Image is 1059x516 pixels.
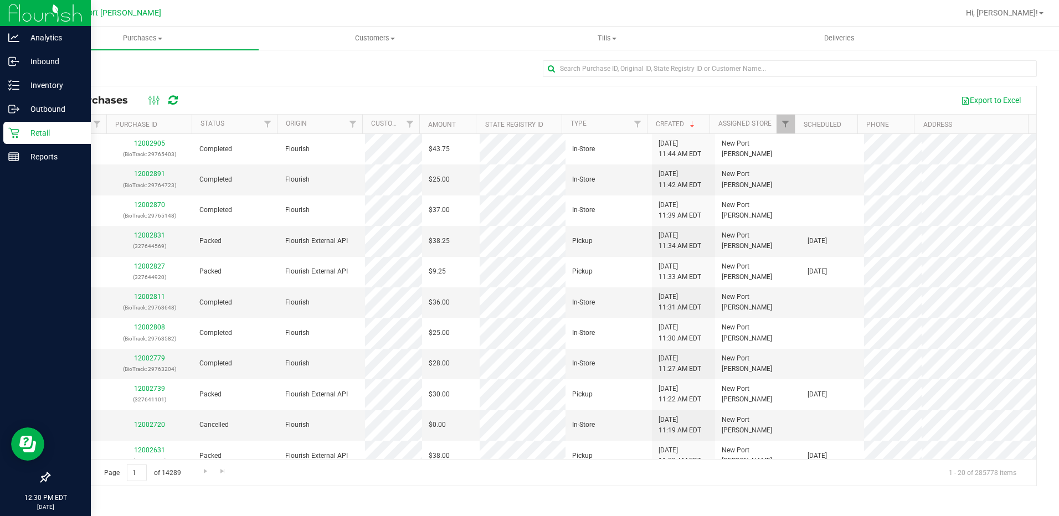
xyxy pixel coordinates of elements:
[199,174,232,185] span: Completed
[114,364,186,374] p: (BioTrack: 29763204)
[199,205,232,215] span: Completed
[722,169,794,190] span: New Port [PERSON_NAME]
[722,322,794,343] span: New Port [PERSON_NAME]
[659,384,701,405] span: [DATE] 11:22 AM EDT
[285,266,348,277] span: Flourish External API
[199,266,222,277] span: Packed
[19,55,86,68] p: Inbound
[572,266,593,277] span: Pickup
[19,102,86,116] p: Outbound
[429,236,450,246] span: $38.25
[8,104,19,115] inline-svg: Outbound
[199,297,232,308] span: Completed
[722,445,794,466] span: New Port [PERSON_NAME]
[429,144,450,154] span: $43.75
[492,33,723,43] span: Tills
[134,231,165,239] a: 12002831
[88,115,106,133] a: Filter
[572,389,593,400] span: Pickup
[199,389,222,400] span: Packed
[285,236,348,246] span: Flourish External API
[115,121,157,128] a: Purchase ID
[923,121,952,128] a: Address
[659,353,701,374] span: [DATE] 11:27 AM EDT
[65,8,161,18] span: New Port [PERSON_NAME]
[722,261,794,282] span: New Port [PERSON_NAME]
[134,421,165,429] a: 12002720
[572,205,595,215] span: In-Store
[134,140,165,147] a: 12002905
[572,236,593,246] span: Pickup
[429,266,446,277] span: $9.25
[285,205,310,215] span: Flourish
[199,358,232,369] span: Completed
[199,144,232,154] span: Completed
[659,200,701,221] span: [DATE] 11:39 AM EDT
[570,120,587,127] a: Type
[134,446,165,454] a: 12002631
[27,33,259,43] span: Purchases
[8,127,19,138] inline-svg: Retail
[19,79,86,92] p: Inventory
[940,464,1025,481] span: 1 - 20 of 285778 items
[866,121,889,128] a: Phone
[572,297,595,308] span: In-Store
[285,174,310,185] span: Flourish
[114,149,186,159] p: (BioTrack: 29765403)
[285,451,348,461] span: Flourish External API
[966,8,1038,17] span: Hi, [PERSON_NAME]!
[429,389,450,400] span: $30.00
[95,464,190,481] span: Page of 14289
[629,115,647,133] a: Filter
[259,115,277,133] a: Filter
[114,302,186,313] p: (BioTrack: 29763648)
[722,384,794,405] span: New Port [PERSON_NAME]
[722,230,794,251] span: New Port [PERSON_NAME]
[659,445,701,466] span: [DATE] 11:03 AM EDT
[429,451,450,461] span: $38.00
[659,415,701,436] span: [DATE] 11:19 AM EDT
[722,292,794,313] span: New Port [PERSON_NAME]
[428,121,456,128] a: Amount
[954,91,1028,110] button: Export to Excel
[134,385,165,393] a: 12002739
[572,328,595,338] span: In-Store
[656,120,697,128] a: Created
[5,503,86,511] p: [DATE]
[371,120,405,127] a: Customer
[804,121,841,128] a: Scheduled
[134,293,165,301] a: 12002811
[134,354,165,362] a: 12002779
[127,464,147,481] input: 1
[286,120,307,127] a: Origin
[285,297,310,308] span: Flourish
[8,32,19,43] inline-svg: Analytics
[114,394,186,405] p: (327641101)
[572,358,595,369] span: In-Store
[19,126,86,140] p: Retail
[808,389,827,400] span: [DATE]
[722,200,794,221] span: New Port [PERSON_NAME]
[722,415,794,436] span: New Port [PERSON_NAME]
[808,266,827,277] span: [DATE]
[659,292,701,313] span: [DATE] 11:31 AM EDT
[114,456,186,466] p: (327635858)
[723,27,955,50] a: Deliveries
[259,33,490,43] span: Customers
[11,427,44,461] iframe: Resource center
[58,94,139,106] span: All Purchases
[8,80,19,91] inline-svg: Inventory
[429,328,450,338] span: $25.00
[808,451,827,461] span: [DATE]
[722,353,794,374] span: New Port [PERSON_NAME]
[429,358,450,369] span: $28.00
[344,115,362,133] a: Filter
[114,210,186,221] p: (BioTrack: 29765148)
[572,451,593,461] span: Pickup
[777,115,795,133] a: Filter
[543,60,1037,77] input: Search Purchase ID, Original ID, State Registry ID or Customer Name...
[134,323,165,331] a: 12002808
[659,261,701,282] span: [DATE] 11:33 AM EDT
[199,328,232,338] span: Completed
[572,174,595,185] span: In-Store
